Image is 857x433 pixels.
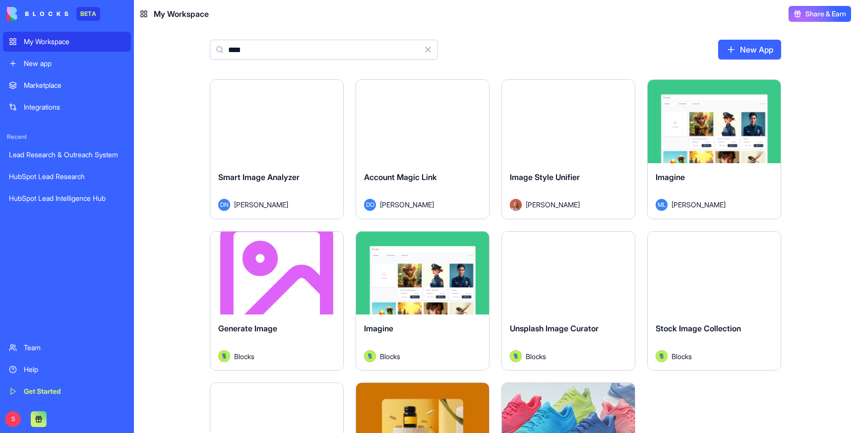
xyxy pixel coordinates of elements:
[9,172,125,182] div: HubSpot Lead Research
[24,386,125,396] div: Get Started
[3,32,131,52] a: My Workspace
[656,350,668,362] img: Avatar
[218,350,230,362] img: Avatar
[9,193,125,203] div: HubSpot Lead Intelligence Hub
[510,350,522,362] img: Avatar
[526,199,580,210] span: [PERSON_NAME]
[5,411,21,427] span: S
[24,365,125,374] div: Help
[234,199,288,210] span: [PERSON_NAME]
[24,102,125,112] div: Integrations
[3,54,131,73] a: New app
[7,7,100,21] a: BETA
[154,8,209,20] span: My Workspace
[672,199,726,210] span: [PERSON_NAME]
[24,80,125,90] div: Marketplace
[3,75,131,95] a: Marketplace
[218,172,300,182] span: Smart Image Analyzer
[656,172,685,182] span: Imagine
[3,338,131,358] a: Team
[510,199,522,211] img: Avatar
[656,323,741,333] span: Stock Image Collection
[501,79,635,219] a: Image Style UnifierAvatar[PERSON_NAME]
[647,79,781,219] a: ImagineML[PERSON_NAME]
[526,351,546,362] span: Blocks
[380,199,434,210] span: [PERSON_NAME]
[24,59,125,68] div: New app
[789,6,851,22] button: Share & Earn
[210,231,344,371] a: Generate ImageAvatarBlocks
[805,9,846,19] span: Share & Earn
[218,323,277,333] span: Generate Image
[356,231,490,371] a: ImagineAvatarBlocks
[672,351,692,362] span: Blocks
[3,188,131,208] a: HubSpot Lead Intelligence Hub
[510,172,580,182] span: Image Style Unifier
[380,351,400,362] span: Blocks
[3,145,131,165] a: Lead Research & Outreach System
[3,381,131,401] a: Get Started
[210,79,344,219] a: Smart Image AnalyzerDN[PERSON_NAME]
[24,343,125,353] div: Team
[3,167,131,186] a: HubSpot Lead Research
[3,97,131,117] a: Integrations
[364,323,393,333] span: Imagine
[364,199,376,211] span: DO
[218,199,230,211] span: DN
[3,133,131,141] span: Recent
[718,40,781,60] a: New App
[364,350,376,362] img: Avatar
[7,7,68,21] img: logo
[3,360,131,379] a: Help
[501,231,635,371] a: Unsplash Image CuratorAvatarBlocks
[24,37,125,47] div: My Workspace
[234,351,254,362] span: Blocks
[76,7,100,21] div: BETA
[647,231,781,371] a: Stock Image CollectionAvatarBlocks
[364,172,437,182] span: Account Magic Link
[9,150,125,160] div: Lead Research & Outreach System
[510,323,599,333] span: Unsplash Image Curator
[356,79,490,219] a: Account Magic LinkDO[PERSON_NAME]
[656,199,668,211] span: ML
